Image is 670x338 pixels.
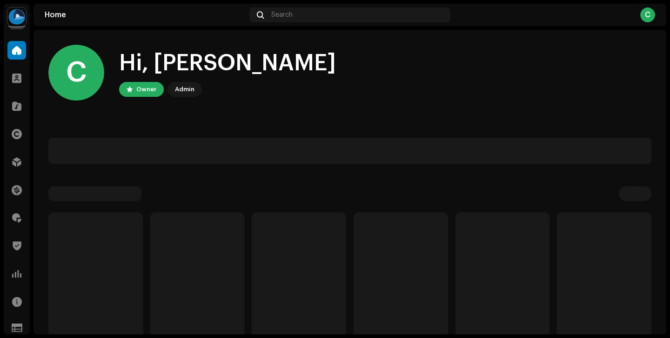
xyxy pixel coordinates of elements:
[119,48,336,78] div: Hi, [PERSON_NAME]
[48,45,104,101] div: C
[640,7,655,22] div: C
[7,7,26,26] img: 31a4402c-14a3-4296-bd18-489e15b936d7
[45,11,246,19] div: Home
[271,11,293,19] span: Search
[175,84,194,95] div: Admin
[136,84,156,95] div: Owner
